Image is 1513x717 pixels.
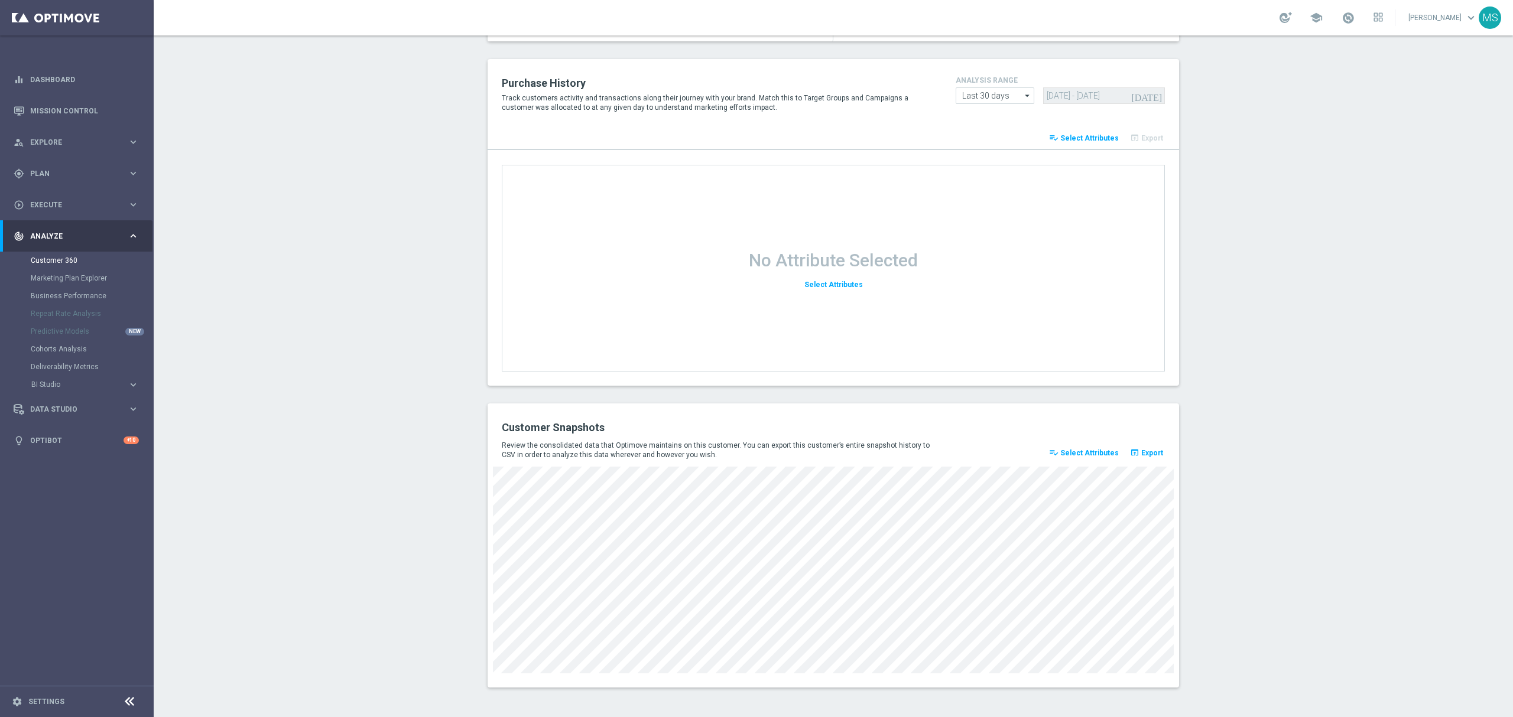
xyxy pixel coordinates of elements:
[124,436,139,444] div: +10
[30,201,128,208] span: Execute
[1047,445,1121,461] button: playlist_add_check Select Attributes
[502,93,938,112] p: Track customers activity and transactions along their journey with your brand. Match this to Targ...
[13,138,139,147] button: person_search Explore keyboard_arrow_right
[14,168,128,179] div: Plan
[1060,449,1119,457] span: Select Attributes
[14,231,128,242] div: Analyze
[13,106,139,116] button: Mission Control
[31,322,152,340] div: Predictive Models
[30,425,124,456] a: Optibot
[13,405,139,414] button: Data Studio keyboard_arrow_right
[128,136,139,148] i: keyboard_arrow_right
[31,376,152,393] div: BI Studio
[14,404,128,415] div: Data Studio
[1128,445,1165,461] button: open_in_browser Export
[1022,88,1034,103] i: arrow_drop_down
[502,421,824,435] h2: Customer Snapshots
[1479,6,1501,29] div: MS
[128,403,139,415] i: keyboard_arrow_right
[956,76,1165,84] h4: analysis range
[502,76,938,90] h2: Purchase History
[956,87,1034,104] input: analysis range
[803,277,865,293] button: Select Attributes
[1060,134,1119,142] span: Select Attributes
[14,74,24,85] i: equalizer
[31,381,116,388] span: BI Studio
[14,95,139,126] div: Mission Control
[30,170,128,177] span: Plan
[1049,133,1059,142] i: playlist_add_check
[31,344,123,354] a: Cohorts Analysis
[30,64,139,95] a: Dashboard
[1047,130,1121,146] button: playlist_add_check Select Attributes
[14,435,24,446] i: lightbulb
[1407,9,1479,27] a: [PERSON_NAME]keyboard_arrow_down
[14,137,128,148] div: Explore
[1130,448,1139,457] i: open_in_browser
[13,436,139,445] button: lightbulb Optibot +10
[31,273,123,283] a: Marketing Plan Explorer
[31,340,152,358] div: Cohorts Analysis
[14,425,139,456] div: Optibot
[31,256,123,265] a: Customer 360
[30,139,128,146] span: Explore
[1141,449,1163,457] span: Export
[1049,448,1059,457] i: playlist_add_check
[14,200,128,210] div: Execute
[128,379,139,390] i: keyboard_arrow_right
[30,95,139,126] a: Mission Control
[31,362,123,371] a: Deliverability Metrics
[31,305,152,322] div: Repeat Rate Analysis
[502,441,938,459] p: Review the consolidated data that Optimove maintains on this customer. You can export this custom...
[128,199,139,210] i: keyboard_arrow_right
[14,200,24,210] i: play_circle_outline
[1310,11,1323,24] span: school
[128,230,139,242] i: keyboard_arrow_right
[128,168,139,179] i: keyboard_arrow_right
[31,380,139,389] button: BI Studio keyboard_arrow_right
[13,232,139,241] button: track_changes Analyze keyboard_arrow_right
[31,287,152,305] div: Business Performance
[31,291,123,301] a: Business Performance
[13,169,139,178] button: gps_fixed Plan keyboard_arrow_right
[125,328,144,335] div: NEW
[31,358,152,376] div: Deliverability Metrics
[14,231,24,242] i: track_changes
[14,137,24,148] i: person_search
[30,406,128,413] span: Data Studio
[31,269,152,287] div: Marketing Plan Explorer
[14,168,24,179] i: gps_fixed
[28,698,64,705] a: Settings
[804,281,863,289] span: Select Attributes
[13,200,139,210] button: play_circle_outline Execute keyboard_arrow_right
[13,75,139,84] button: equalizer Dashboard
[14,64,139,95] div: Dashboard
[31,381,128,388] div: BI Studio
[31,252,152,269] div: Customer 360
[30,233,128,240] span: Analyze
[1465,11,1478,24] span: keyboard_arrow_down
[12,696,22,707] i: settings
[749,250,918,271] h1: No Attribute Selected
